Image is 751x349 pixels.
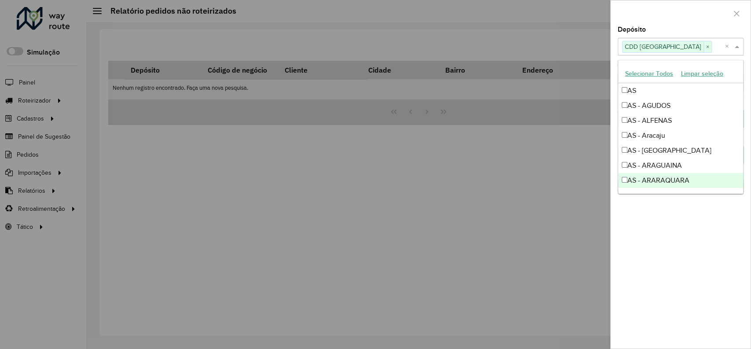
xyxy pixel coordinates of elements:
ng-dropdown-panel: Options list [618,60,744,194]
label: Depósito [618,24,646,35]
div: AS - Aracaju [618,128,743,143]
span: CDD [GEOGRAPHIC_DATA] [623,41,703,52]
div: AS - [GEOGRAPHIC_DATA] [618,143,743,158]
span: Clear all [725,41,733,52]
div: AS - AS Minas [618,188,743,203]
button: Limpar seleção [677,67,727,81]
div: AS [618,83,743,98]
div: AS - ALFENAS [618,113,743,128]
div: AS - ARAGUAINA [618,158,743,173]
div: AS - ARARAQUARA [618,173,743,188]
span: × [703,42,711,52]
button: Selecionar Todos [621,67,677,81]
div: AS - AGUDOS [618,98,743,113]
